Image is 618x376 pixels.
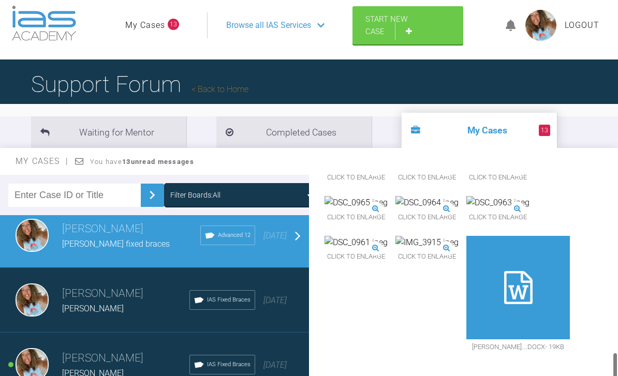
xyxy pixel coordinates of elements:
[395,236,459,249] img: IMG_3915.jpeg
[325,249,388,265] span: Click to enlarge
[466,196,529,209] img: DSC_0963.jpeg
[216,116,372,148] li: Completed Cases
[466,339,570,355] span: [PERSON_NAME]….docx - 19KB
[12,6,76,41] img: logo-light.3e3ef733.png
[31,66,248,102] h1: Support Forum
[565,19,599,32] a: Logout
[263,295,287,305] span: [DATE]
[16,283,49,317] img: Rebecca Lynne Williams
[168,19,179,30] span: 13
[402,113,557,148] li: My Cases
[31,116,186,148] li: Waiting for Mentor
[539,125,550,136] span: 13
[16,219,49,252] img: Rebecca Lynne Williams
[8,184,141,207] input: Enter Case ID or Title
[226,19,311,32] span: Browse all IAS Services
[170,189,220,201] div: Filter Boards: All
[62,304,124,313] span: [PERSON_NAME]
[325,196,388,209] img: DSC_0965.jpeg
[192,84,248,94] a: Back to Home
[144,187,160,203] img: chevronRight.28bd32b0.svg
[365,14,407,36] span: Start New Case
[263,231,287,240] span: [DATE]
[218,231,251,240] span: Advanced 12
[90,158,194,166] span: You have
[325,170,388,186] span: Click to enlarge
[207,295,251,305] span: IAS Fixed Braces
[395,170,459,186] span: Click to enlarge
[125,19,165,32] a: My Cases
[62,285,189,303] h3: [PERSON_NAME]
[122,158,194,166] strong: 13 unread messages
[263,360,287,370] span: [DATE]
[525,10,556,41] img: profile.png
[325,236,388,249] img: DSC_0961.jpeg
[352,6,463,44] a: Start New Case
[395,196,459,209] img: DSC_0964.jpeg
[466,170,529,186] span: Click to enlarge
[62,350,189,367] h3: [PERSON_NAME]
[395,209,459,225] span: Click to enlarge
[207,360,251,369] span: IAS Fixed Braces
[16,156,69,166] span: My Cases
[62,220,200,238] h3: [PERSON_NAME]
[62,239,170,249] span: [PERSON_NAME] fixed braces
[325,209,388,225] span: Click to enlarge
[395,249,459,265] span: Click to enlarge
[466,209,529,225] span: Click to enlarge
